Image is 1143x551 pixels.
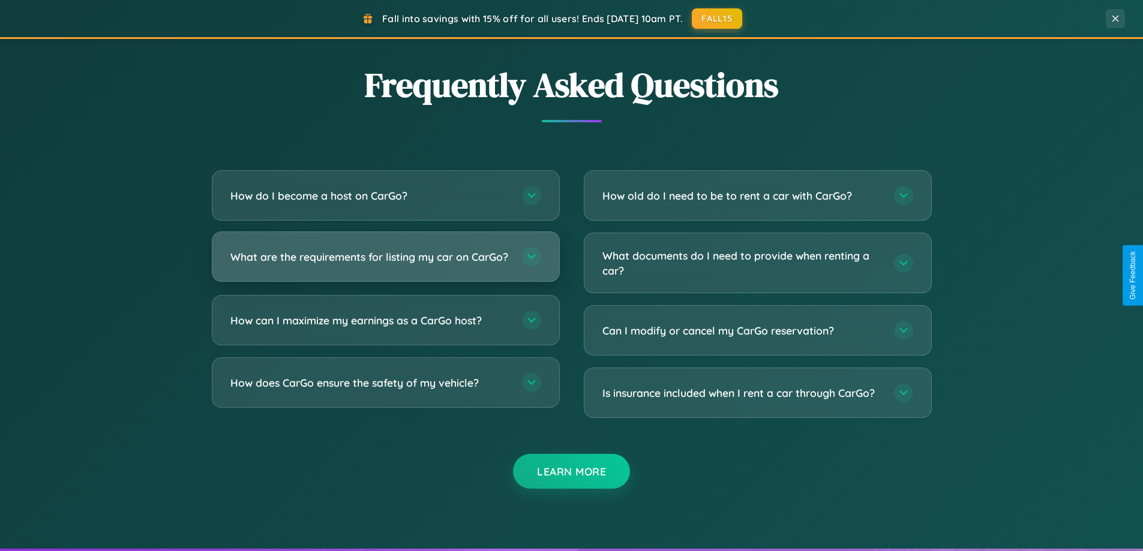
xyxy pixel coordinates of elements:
[230,249,510,264] h3: What are the requirements for listing my car on CarGo?
[602,386,882,401] h3: Is insurance included when I rent a car through CarGo?
[212,62,932,108] h2: Frequently Asked Questions
[602,323,882,338] h3: Can I modify or cancel my CarGo reservation?
[230,188,510,203] h3: How do I become a host on CarGo?
[602,248,882,278] h3: What documents do I need to provide when renting a car?
[1129,251,1137,300] div: Give Feedback
[230,375,510,390] h3: How does CarGo ensure the safety of my vehicle?
[692,8,742,29] button: FALL15
[602,188,882,203] h3: How old do I need to be to rent a car with CarGo?
[513,454,630,489] button: Learn More
[230,313,510,328] h3: How can I maximize my earnings as a CarGo host?
[382,13,683,25] span: Fall into savings with 15% off for all users! Ends [DATE] 10am PT.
